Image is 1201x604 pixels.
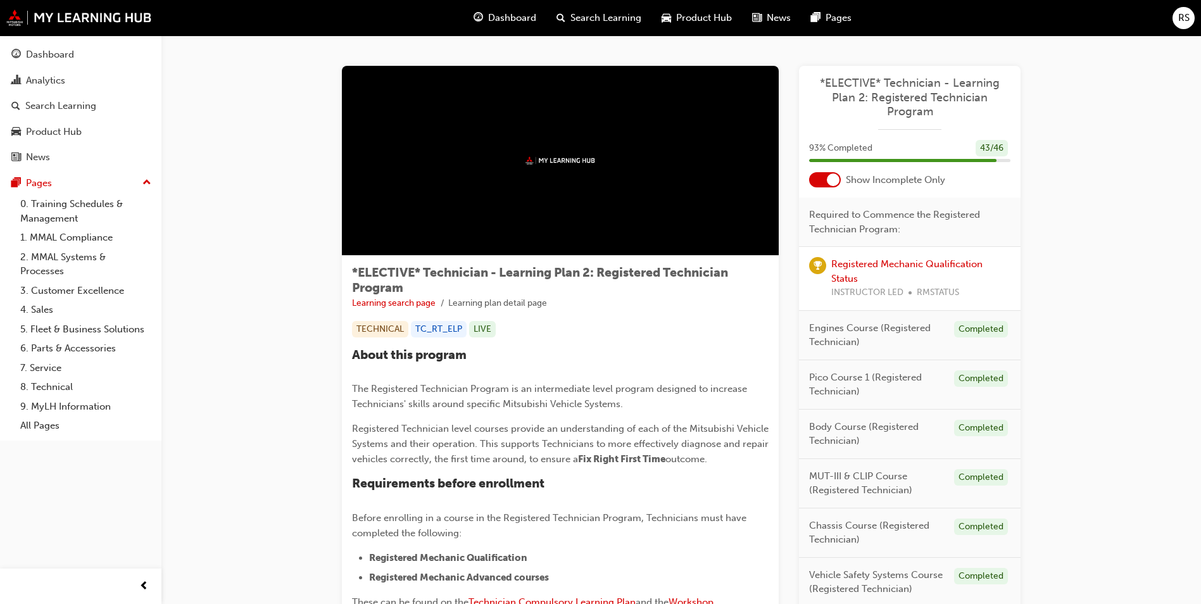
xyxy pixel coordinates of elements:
div: TECHNICAL [352,321,408,338]
span: The Registered Technician Program is an intermediate level program designed to increase Technicia... [352,383,750,410]
span: Search Learning [570,11,641,25]
span: chart-icon [11,75,21,87]
span: Registered Mechanic Advanced courses [369,572,549,583]
span: learningRecordVerb_ACHIEVE-icon [809,257,826,274]
a: search-iconSearch Learning [546,5,651,31]
div: Product Hub [26,125,82,139]
a: 6. Parts & Accessories [15,339,156,358]
a: 2. MMAL Systems & Processes [15,248,156,281]
div: Search Learning [25,99,96,113]
a: Dashboard [5,43,156,66]
a: 3. Customer Excellence [15,281,156,301]
a: Analytics [5,69,156,92]
a: pages-iconPages [801,5,862,31]
a: 9. MyLH Information [15,397,156,417]
img: mmal [6,9,152,26]
a: news-iconNews [742,5,801,31]
span: MUT-III & CLIP Course (Registered Technician) [809,469,944,498]
span: Required to Commence the Registered Technician Program: [809,208,1000,236]
span: up-icon [142,175,151,191]
li: Learning plan detail page [448,296,547,311]
span: news-icon [11,152,21,163]
a: 0. Training Schedules & Management [15,194,156,228]
div: News [26,150,50,165]
span: search-icon [556,10,565,26]
div: Completed [954,519,1008,536]
div: Analytics [26,73,65,88]
span: News [767,11,791,25]
img: mmal [525,156,595,165]
div: Completed [954,420,1008,437]
button: Pages [5,172,156,195]
span: 93 % Completed [809,141,872,156]
span: Pages [826,11,852,25]
span: car-icon [662,10,671,26]
div: TC_RT_ELP [411,321,467,338]
a: 5. Fleet & Business Solutions [15,320,156,339]
span: prev-icon [139,579,149,595]
span: Pico Course 1 (Registered Technician) [809,370,944,399]
a: Learning search page [352,298,436,308]
a: 7. Service [15,358,156,378]
a: Registered Mechanic Qualification Status [831,258,983,284]
span: Requirements before enrollment [352,476,544,491]
span: Engines Course (Registered Technician) [809,321,944,349]
a: *ELECTIVE* Technician - Learning Plan 2: Registered Technician Program [809,76,1010,119]
span: INSTRUCTOR LED [831,286,903,300]
span: Body Course (Registered Technician) [809,420,944,448]
a: 4. Sales [15,300,156,320]
span: Dashboard [488,11,536,25]
div: Completed [954,370,1008,387]
div: Dashboard [26,47,74,62]
span: guage-icon [474,10,483,26]
span: Registered Mechanic Qualification [369,552,527,563]
span: car-icon [11,127,21,138]
a: 1. MMAL Compliance [15,228,156,248]
span: RS [1178,11,1190,25]
button: DashboardAnalyticsSearch LearningProduct HubNews [5,41,156,172]
span: Before enrolling in a course in the Registered Technician Program, Technicians must have complete... [352,512,749,539]
span: Fix Right First Time [578,453,665,465]
span: About this program [352,348,467,362]
span: Vehicle Safety Systems Course (Registered Technician) [809,568,944,596]
span: Chassis Course (Registered Technician) [809,519,944,547]
div: 43 / 46 [976,140,1008,157]
span: Show Incomplete Only [846,173,945,187]
a: car-iconProduct Hub [651,5,742,31]
button: RS [1173,7,1195,29]
span: search-icon [11,101,20,112]
span: guage-icon [11,49,21,61]
div: Completed [954,469,1008,486]
a: guage-iconDashboard [463,5,546,31]
div: LIVE [469,321,496,338]
a: Product Hub [5,120,156,144]
span: outcome. [665,453,707,465]
span: RMSTATUS [917,286,959,300]
div: Completed [954,568,1008,585]
span: pages-icon [11,178,21,189]
a: News [5,146,156,169]
span: Registered Technician level courses provide an understanding of each of the Mitsubishi Vehicle Sy... [352,423,771,465]
a: All Pages [15,416,156,436]
a: Search Learning [5,94,156,118]
span: *ELECTIVE* Technician - Learning Plan 2: Registered Technician Program [352,265,728,295]
div: Completed [954,321,1008,338]
a: 8. Technical [15,377,156,397]
span: news-icon [752,10,762,26]
span: pages-icon [811,10,821,26]
span: Product Hub [676,11,732,25]
div: Pages [26,176,52,191]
